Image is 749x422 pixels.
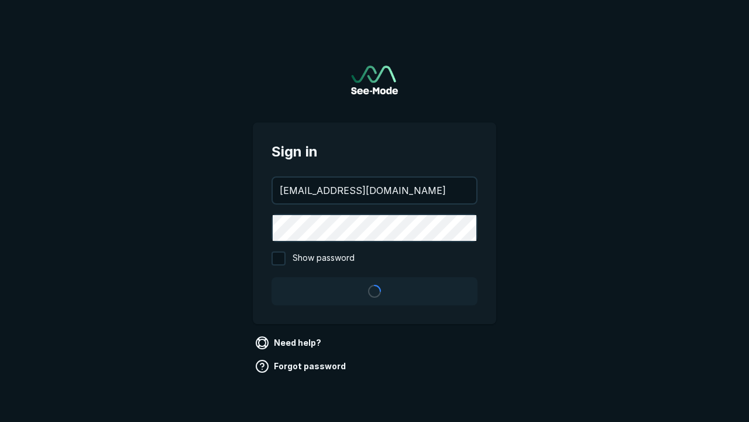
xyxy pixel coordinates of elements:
a: Need help? [253,333,326,352]
a: Forgot password [253,357,351,376]
input: your@email.com [273,178,476,203]
a: Go to sign in [351,66,398,94]
span: Sign in [272,141,477,162]
img: See-Mode Logo [351,66,398,94]
span: Show password [293,251,355,266]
